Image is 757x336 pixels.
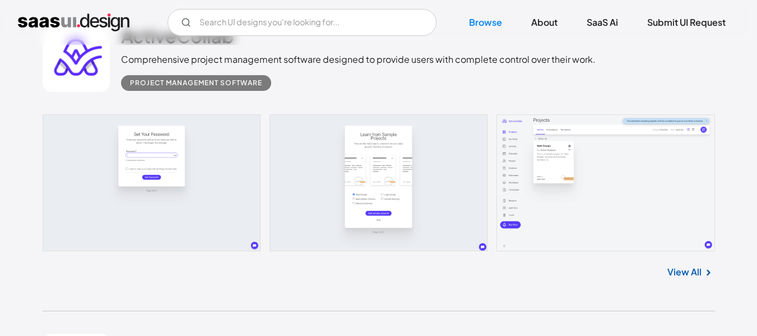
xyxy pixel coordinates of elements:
[634,10,739,35] a: Submit UI Request
[168,9,436,36] form: Email Form
[121,53,596,66] div: Comprehensive project management software designed to provide users with complete control over th...
[18,13,129,31] a: home
[667,265,702,279] a: View All
[573,10,631,35] a: SaaS Ai
[518,10,571,35] a: About
[130,76,262,90] div: Project Management Software
[456,10,515,35] a: Browse
[168,9,436,36] input: Search UI designs you're looking for...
